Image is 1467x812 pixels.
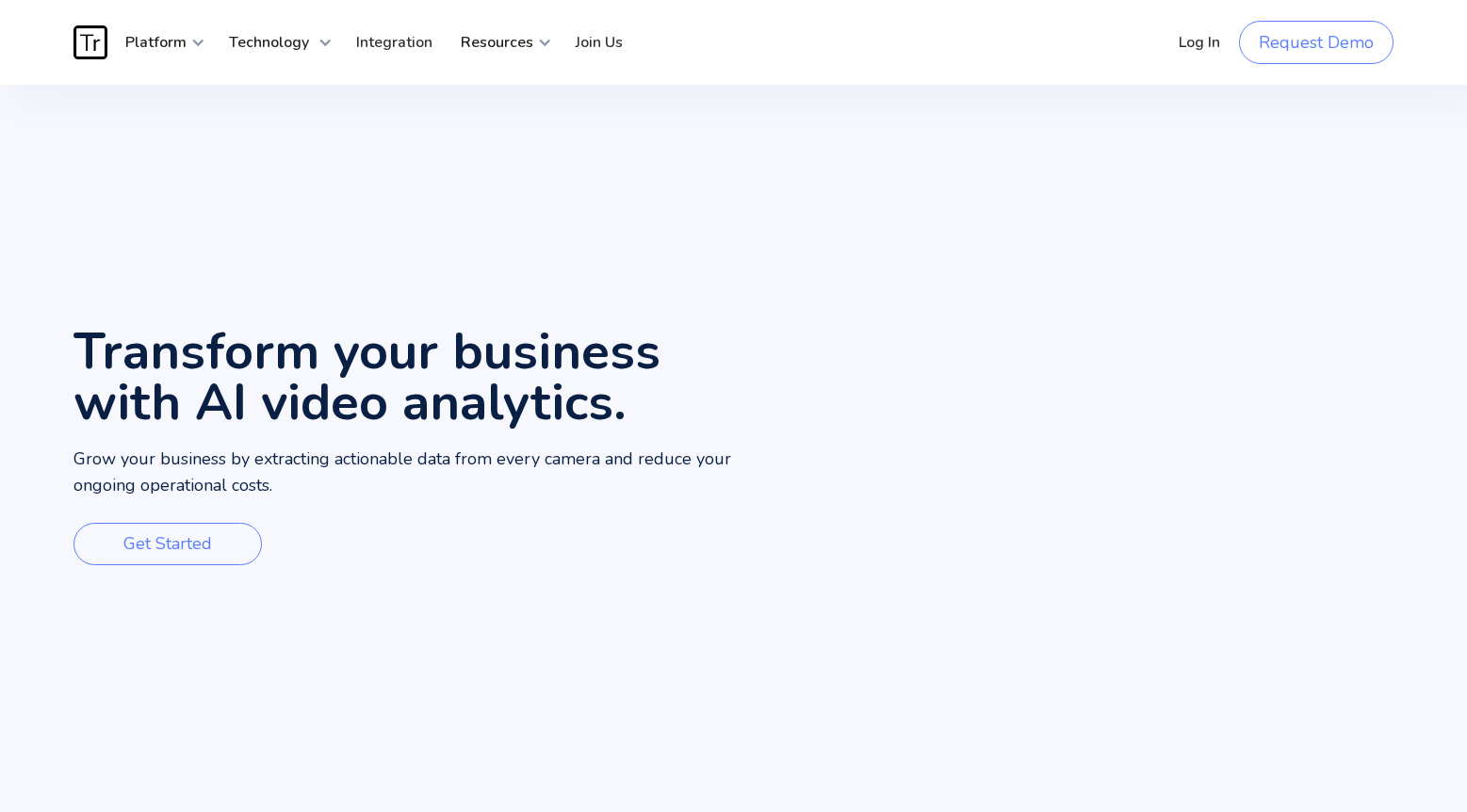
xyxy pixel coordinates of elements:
a: home [73,25,111,59]
a: Log In [1165,14,1234,71]
h1: Transform your business with AI video analytics. [73,326,734,428]
strong: Resources [461,32,533,53]
a: Request Demo [1239,21,1394,64]
img: Traces Logo [73,25,107,59]
div: Technology [215,14,333,71]
div: Resources [447,14,552,71]
a: Get Started [73,523,262,565]
div: Platform [111,14,205,71]
strong: Platform [125,32,187,53]
p: Grow your business by extracting actionable data from every camera and reduce your ongoing operat... [73,447,734,499]
a: Join Us [562,14,637,71]
a: Integration [342,14,447,71]
strong: Technology [229,32,309,53]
